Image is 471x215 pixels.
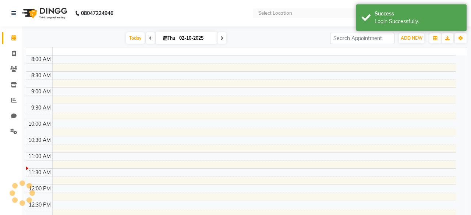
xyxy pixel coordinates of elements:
div: 11:30 AM [27,169,52,176]
span: Thu [162,35,177,41]
div: 9:00 AM [30,88,52,96]
span: ADD NEW [401,35,422,41]
div: 12:30 PM [27,201,52,209]
span: Today [126,32,145,44]
b: 08047224946 [81,3,113,24]
div: 9:30 AM [30,104,52,112]
div: 8:00 AM [30,55,52,63]
div: Login Successfully. [375,18,461,25]
img: logo [19,3,69,24]
button: ADD NEW [399,33,424,43]
div: 8:30 AM [30,72,52,79]
input: 2025-10-02 [177,33,214,44]
div: Select Location [258,10,292,17]
input: Search Appointment [330,33,394,44]
div: 10:30 AM [27,136,52,144]
div: 11:00 AM [27,153,52,160]
div: 12:00 PM [27,185,52,193]
div: 10:00 AM [27,120,52,128]
div: Success [375,10,461,18]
